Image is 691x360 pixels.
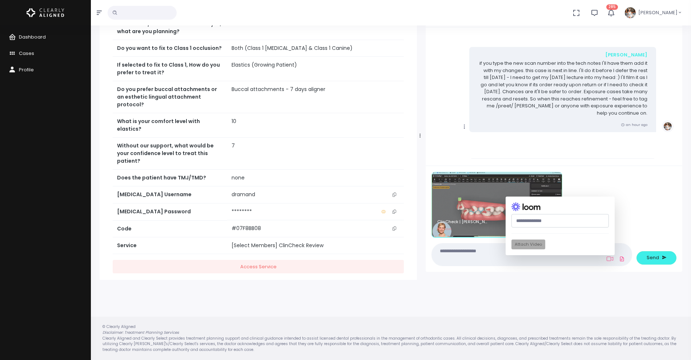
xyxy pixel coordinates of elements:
p: ClinCheck | [PERSON_NAME] - [DATE] [437,219,488,224]
a: Access Service [113,260,404,273]
td: #07F8BB08 [227,220,404,237]
th: Service [113,237,227,254]
div: scrollable content [431,33,676,159]
div: [PERSON_NAME] [478,51,647,59]
div: © Clearly Aligned Clearly Aligned and Clearly Select provides treatment planning support and clin... [95,324,687,352]
th: Does the patient have TMJ/TMD? [113,170,227,186]
span: Profile [19,66,34,73]
img: Header Avatar [624,6,637,19]
span: Dashboard [19,33,46,40]
div: [Select Members] ClinCheck Review [232,242,399,249]
img: Logo Horizontal [27,5,64,20]
a: Add Files [618,252,626,265]
th: [MEDICAL_DATA] Password [113,203,227,220]
th: [MEDICAL_DATA] Username [113,186,227,203]
span: Send [647,254,659,261]
small: an hour ago [621,122,647,127]
span: [PERSON_NAME] [638,9,678,16]
th: Do you prefer buccal attachments or an esthetic lingual attachment protocol? [113,81,227,113]
span: Cases [19,50,34,57]
th: If selected to fix to Class 1, How do you prefer to treat it? [113,57,227,81]
th: Code [113,220,227,237]
td: Elastics (Growing Patient) [227,57,404,81]
td: 7 [227,138,404,170]
td: dramand [227,186,404,203]
a: Add Loom Video [605,256,615,262]
span: 285 [606,4,618,10]
span: Remove [437,226,452,231]
th: Without our support, what would be your confidence level to treat this patient? [113,138,227,170]
p: if you type the new scan number into the tech notes I'll have them add it with my changes. this c... [478,60,647,116]
em: Disclaimer: Treatment Planning Services [103,330,179,335]
button: Send [636,251,676,265]
th: What is your comfort level with elastics? [113,113,227,138]
td: 10 [227,113,404,138]
td: Both (Class 1 [MEDICAL_DATA] & Class 1 Canine) [227,40,404,57]
img: a24756484c114daa85f0e08fe61a86ea-1b3e5a6c43c50787.gif [432,172,562,237]
th: Do you want to fix to Class 1 occlusion? [113,40,227,57]
td: none [227,170,404,186]
td: Buccal attachments - 7 days aligner [227,81,404,113]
